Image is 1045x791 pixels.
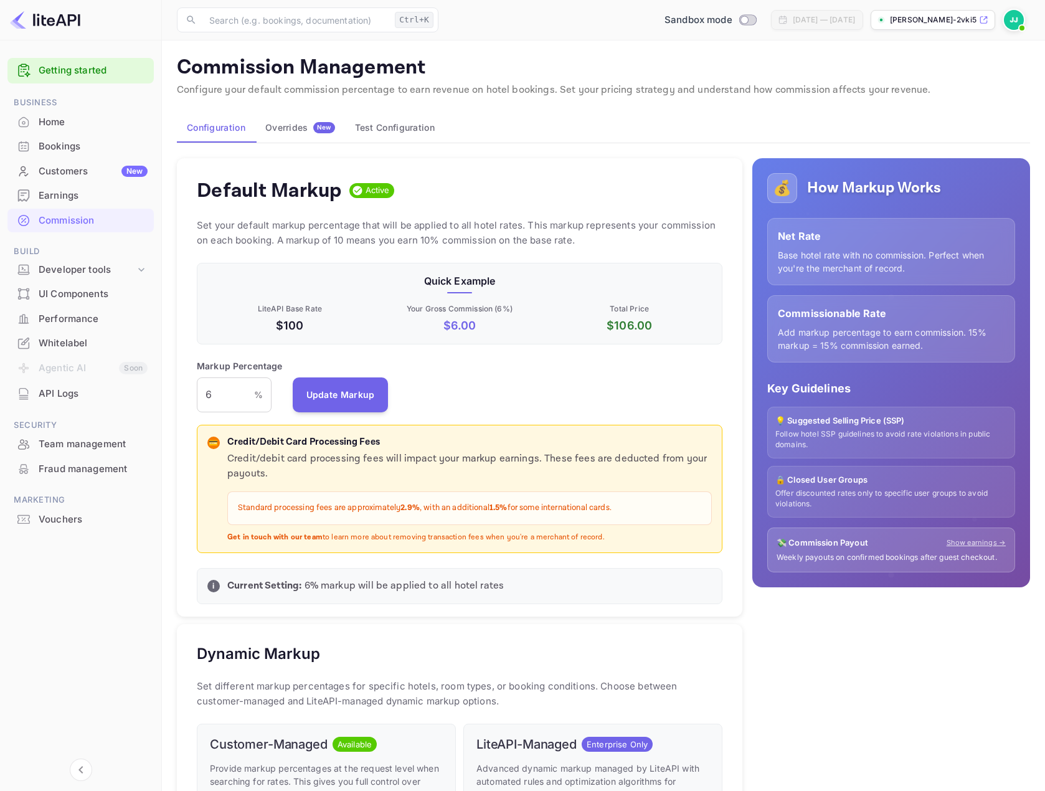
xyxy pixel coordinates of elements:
p: Standard processing fees are approximately , with an additional for some international cards. [238,502,701,514]
a: Whitelabel [7,331,154,354]
button: Configuration [177,113,255,143]
div: Developer tools [7,259,154,281]
div: Home [39,115,148,130]
div: Commission [39,214,148,228]
p: Weekly payouts on confirmed bookings after guest checkout. [777,552,1006,563]
div: [DATE] — [DATE] [793,14,855,26]
div: Bookings [7,135,154,159]
p: Commission Management [177,55,1030,80]
p: 💡 Suggested Selling Price (SSP) [775,415,1007,427]
h6: Customer-Managed [210,737,328,752]
p: LiteAPI Base Rate [207,303,372,315]
span: New [313,123,335,131]
p: 💰 [773,177,792,199]
a: Home [7,110,154,133]
p: Set your default markup percentage that will be applied to all hotel rates. This markup represent... [197,218,722,248]
p: 🔒 Closed User Groups [775,474,1007,486]
p: $ 106.00 [547,317,712,334]
div: Fraud management [39,462,148,476]
div: CustomersNew [7,159,154,184]
div: Team management [7,432,154,457]
p: [PERSON_NAME]-2vki5.n... [890,14,976,26]
p: Quick Example [207,273,712,288]
div: Vouchers [7,508,154,532]
div: Developer tools [39,263,135,277]
a: Team management [7,432,154,455]
p: Commissionable Rate [778,306,1005,321]
p: 💳 [209,437,218,448]
h6: LiteAPI-Managed [476,737,577,752]
a: Show earnings → [947,538,1006,548]
button: Test Configuration [345,113,445,143]
p: Total Price [547,303,712,315]
img: LiteAPI logo [10,10,80,30]
p: Credit/debit card processing fees will impact your markup earnings. These fees are deducted from ... [227,452,712,481]
a: Fraud management [7,457,154,480]
div: API Logs [39,387,148,401]
span: Sandbox mode [664,13,732,27]
div: UI Components [7,282,154,306]
div: API Logs [7,382,154,406]
p: Follow hotel SSP guidelines to avoid rate violations in public domains. [775,429,1007,450]
div: Earnings [39,189,148,203]
p: to learn more about removing transaction fees when you're a merchant of record. [227,533,712,543]
a: Vouchers [7,508,154,531]
a: Performance [7,307,154,330]
div: UI Components [39,287,148,301]
a: UI Components [7,282,154,305]
a: Earnings [7,184,154,207]
span: Build [7,245,154,258]
span: Active [361,184,395,197]
p: Credit/Debit Card Processing Fees [227,435,712,450]
button: Collapse navigation [70,759,92,781]
p: Set different markup percentages for specific hotels, room types, or booking conditions. Choose b... [197,679,722,709]
strong: 2.9% [400,503,420,513]
span: Available [333,739,377,751]
h4: Default Markup [197,178,342,203]
div: Getting started [7,58,154,83]
p: Offer discounted rates only to specific user groups to avoid violations. [775,488,1007,509]
a: Getting started [39,64,148,78]
div: Home [7,110,154,135]
strong: Get in touch with our team [227,533,323,542]
p: Key Guidelines [767,380,1015,397]
p: $100 [207,317,372,334]
a: CustomersNew [7,159,154,182]
input: Search (e.g. bookings, documentation) [202,7,390,32]
div: Performance [7,307,154,331]
p: i [212,580,214,592]
input: 0 [197,377,254,412]
div: New [121,166,148,177]
p: 6 % markup will be applied to all hotel rates [227,579,712,594]
p: Markup Percentage [197,359,283,372]
a: API Logs [7,382,154,405]
span: Business [7,96,154,110]
p: Base hotel rate with no commission. Perfect when you're the merchant of record. [778,249,1005,275]
span: Enterprise Only [582,739,653,751]
div: Customers [39,164,148,179]
p: Your Gross Commission ( 6 %) [377,303,542,315]
div: Whitelabel [7,331,154,356]
div: Overrides [265,122,335,133]
div: Performance [39,312,148,326]
p: $ 6.00 [377,317,542,334]
p: Configure your default commission percentage to earn revenue on hotel bookings. Set your pricing ... [177,83,1030,98]
p: Add markup percentage to earn commission. 15% markup = 15% commission earned. [778,326,1005,352]
div: Whitelabel [39,336,148,351]
p: % [254,388,263,401]
a: Commission [7,209,154,232]
div: Switch to Production mode [660,13,761,27]
div: Ctrl+K [395,12,433,28]
p: 💸 Commission Payout [777,537,868,549]
h5: Dynamic Markup [197,644,320,664]
div: Team management [39,437,148,452]
span: Security [7,419,154,432]
p: Net Rate [778,229,1005,244]
div: Vouchers [39,513,148,527]
button: Update Markup [293,377,389,412]
h5: How Markup Works [807,178,941,198]
strong: 1.5% [489,503,508,513]
div: Fraud management [7,457,154,481]
img: Jonas Johansen [1004,10,1024,30]
div: Bookings [39,140,148,154]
